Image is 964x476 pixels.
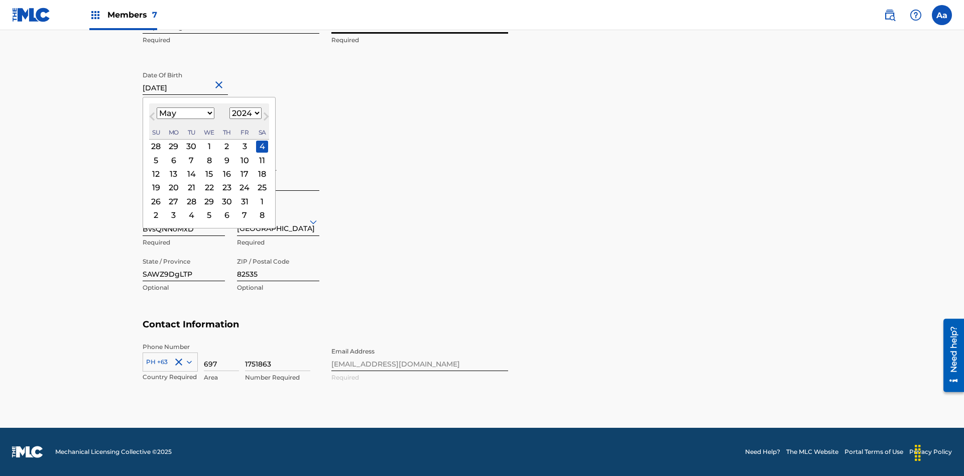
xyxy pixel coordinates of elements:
[910,438,926,468] div: Drag
[909,447,952,456] a: Privacy Policy
[221,168,233,180] div: Choose Thursday, May 16th, 2024
[845,447,903,456] a: Portal Terms of Use
[238,195,251,207] div: Choose Friday, May 31st, 2024
[745,447,780,456] a: Need Help?
[256,168,268,180] div: Choose Saturday, May 18th, 2024
[144,110,160,127] button: Previous Month
[204,373,239,382] p: Area
[150,154,162,166] div: Choose Sunday, May 5th, 2024
[256,209,268,221] div: Choose Saturday, June 8th, 2024
[245,373,310,382] p: Number Required
[143,373,198,382] p: Country Required
[150,209,162,221] div: Choose Sunday, June 2nd, 2024
[203,182,215,194] div: Choose Wednesday, May 22nd, 2024
[12,8,51,22] img: MLC Logo
[237,283,319,292] p: Optional
[906,5,926,25] div: Help
[256,127,268,139] div: Saturday
[203,154,215,166] div: Choose Wednesday, May 8th, 2024
[185,154,197,166] div: Choose Tuesday, May 7th, 2024
[150,141,162,153] div: Choose Sunday, April 28th, 2024
[150,182,162,194] div: Choose Sunday, May 19th, 2024
[168,154,180,166] div: Choose Monday, May 6th, 2024
[238,182,251,194] div: Choose Friday, May 24th, 2024
[936,315,964,397] iframe: Resource Center
[185,127,197,139] div: Tuesday
[221,182,233,194] div: Choose Thursday, May 23rd, 2024
[203,127,215,139] div: Wednesday
[143,319,821,342] h5: Contact Information
[168,182,180,194] div: Choose Monday, May 20th, 2024
[143,128,821,151] h5: Address
[910,9,922,21] img: help
[143,283,225,292] p: Optional
[203,141,215,153] div: Choose Wednesday, May 1st, 2024
[932,5,952,25] div: User Menu
[203,168,215,180] div: Choose Wednesday, May 15th, 2024
[221,154,233,166] div: Choose Thursday, May 9th, 2024
[221,141,233,153] div: Choose Thursday, May 2nd, 2024
[185,168,197,180] div: Choose Tuesday, May 14th, 2024
[221,209,233,221] div: Choose Thursday, June 6th, 2024
[256,182,268,194] div: Choose Saturday, May 25th, 2024
[185,182,197,194] div: Choose Tuesday, May 21st, 2024
[256,154,268,166] div: Choose Saturday, May 11th, 2024
[143,97,276,228] div: Choose Date
[149,140,269,222] div: Month May, 2024
[258,110,274,127] button: Next Month
[168,168,180,180] div: Choose Monday, May 13th, 2024
[884,9,896,21] img: search
[168,195,180,207] div: Choose Monday, May 27th, 2024
[221,195,233,207] div: Choose Thursday, May 30th, 2024
[168,127,180,139] div: Monday
[185,209,197,221] div: Choose Tuesday, June 4th, 2024
[238,209,251,221] div: Choose Friday, June 7th, 2024
[237,238,319,247] p: Required
[331,36,508,45] p: Required
[238,154,251,166] div: Choose Friday, May 10th, 2024
[256,195,268,207] div: Choose Saturday, June 1st, 2024
[107,9,157,21] span: Members
[203,195,215,207] div: Choose Wednesday, May 29th, 2024
[55,447,172,456] span: Mechanical Licensing Collective © 2025
[238,168,251,180] div: Choose Friday, May 17th, 2024
[238,141,251,153] div: Choose Friday, May 3rd, 2024
[185,141,197,153] div: Choose Tuesday, April 30th, 2024
[143,238,225,247] p: Required
[256,141,268,153] div: Choose Saturday, May 4th, 2024
[786,447,838,456] a: The MLC Website
[150,195,162,207] div: Choose Sunday, May 26th, 2024
[213,69,228,100] button: Close
[143,36,319,45] p: Required
[914,428,964,476] iframe: Chat Widget
[168,209,180,221] div: Choose Monday, June 3rd, 2024
[880,5,900,25] a: Public Search
[168,141,180,153] div: Choose Monday, April 29th, 2024
[150,127,162,139] div: Sunday
[221,127,233,139] div: Thursday
[238,127,251,139] div: Friday
[12,446,43,458] img: logo
[150,168,162,180] div: Choose Sunday, May 12th, 2024
[185,195,197,207] div: Choose Tuesday, May 28th, 2024
[152,10,157,20] span: 7
[203,209,215,221] div: Choose Wednesday, June 5th, 2024
[89,9,101,21] img: Top Rightsholders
